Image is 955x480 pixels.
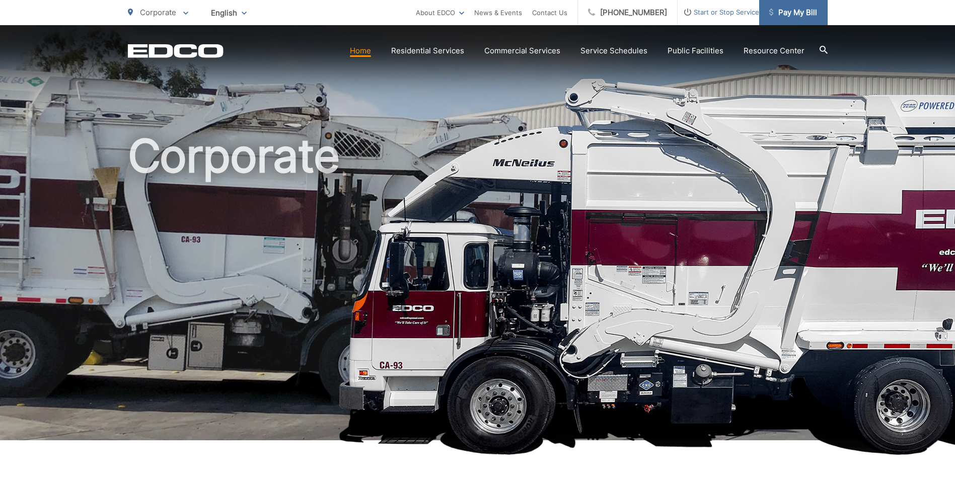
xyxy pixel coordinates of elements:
[140,8,176,17] span: Corporate
[391,45,464,57] a: Residential Services
[474,7,522,19] a: News & Events
[203,4,254,22] span: English
[350,45,371,57] a: Home
[744,45,804,57] a: Resource Center
[484,45,560,57] a: Commercial Services
[532,7,567,19] a: Contact Us
[580,45,647,57] a: Service Schedules
[769,7,817,19] span: Pay My Bill
[668,45,723,57] a: Public Facilities
[416,7,464,19] a: About EDCO
[128,131,828,449] h1: Corporate
[128,44,224,58] a: EDCD logo. Return to the homepage.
